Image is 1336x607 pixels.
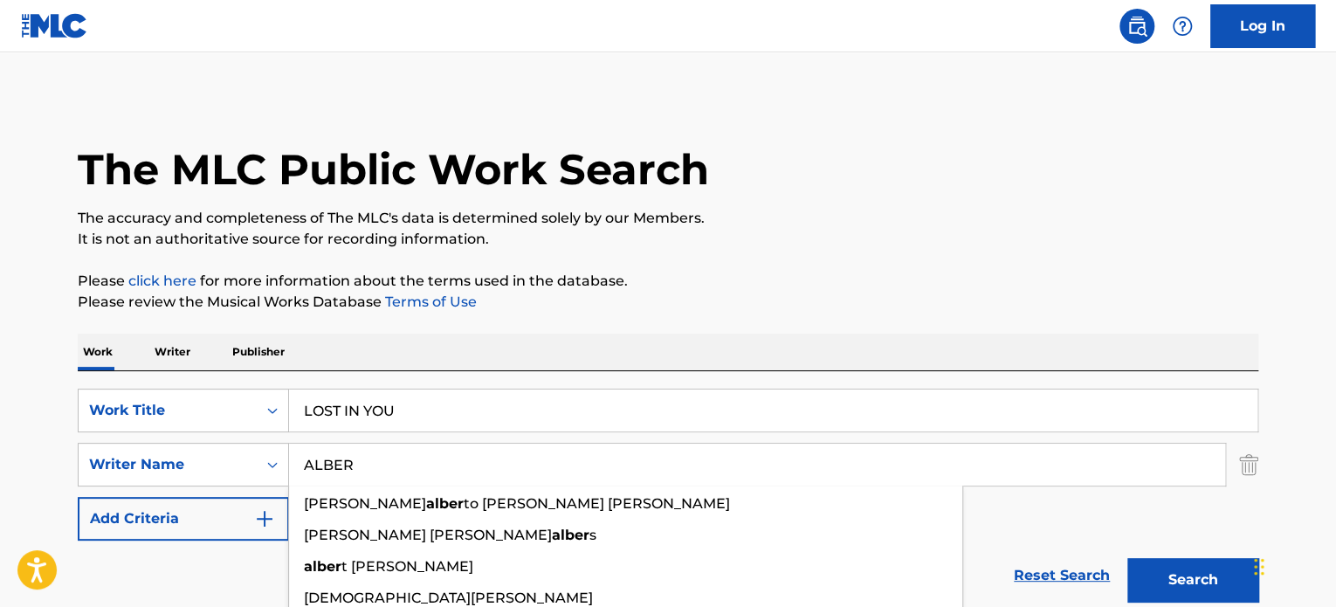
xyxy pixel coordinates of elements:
[78,271,1258,292] p: Please for more information about the terms used in the database.
[464,495,730,512] span: to [PERSON_NAME] [PERSON_NAME]
[21,13,88,38] img: MLC Logo
[149,334,196,370] p: Writer
[78,497,289,541] button: Add Criteria
[382,293,477,310] a: Terms of Use
[78,229,1258,250] p: It is not an authoritative source for recording information.
[304,527,552,543] span: [PERSON_NAME] [PERSON_NAME]
[304,590,593,606] span: [DEMOGRAPHIC_DATA][PERSON_NAME]
[1210,4,1315,48] a: Log In
[552,527,589,543] strong: alber
[1126,16,1147,37] img: search
[1165,9,1200,44] div: Help
[254,508,275,529] img: 9d2ae6d4665cec9f34b9.svg
[1249,523,1336,607] iframe: Chat Widget
[78,292,1258,313] p: Please review the Musical Works Database
[1119,9,1154,44] a: Public Search
[89,454,246,475] div: Writer Name
[426,495,464,512] strong: alber
[304,495,426,512] span: [PERSON_NAME]
[128,272,196,289] a: click here
[78,208,1258,229] p: The accuracy and completeness of The MLC's data is determined solely by our Members.
[78,334,118,370] p: Work
[1005,556,1119,595] a: Reset Search
[227,334,290,370] p: Publisher
[1239,443,1258,486] img: Delete Criterion
[1172,16,1193,37] img: help
[1127,558,1258,602] button: Search
[1254,541,1264,593] div: Drag
[304,558,341,575] strong: alber
[341,558,473,575] span: t [PERSON_NAME]
[78,143,709,196] h1: The MLC Public Work Search
[89,400,246,421] div: Work Title
[589,527,596,543] span: s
